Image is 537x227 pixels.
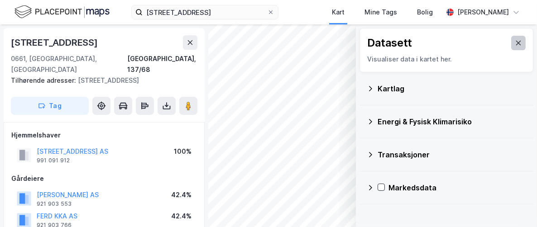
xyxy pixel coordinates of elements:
div: 921 903 553 [37,200,72,208]
div: Gårdeiere [11,173,197,184]
div: Kontrollprogram for chat [492,184,537,227]
div: 991 091 912 [37,157,70,164]
div: Bolig [417,7,433,18]
div: [GEOGRAPHIC_DATA], 137/68 [127,53,197,75]
div: Datasett [367,36,412,50]
div: [PERSON_NAME] [457,7,509,18]
div: Mine Tags [364,7,397,18]
div: Kart [332,7,345,18]
iframe: Chat Widget [492,184,537,227]
div: 42.4% [171,189,192,200]
div: [STREET_ADDRESS] [11,75,190,86]
button: Tag [11,97,89,115]
div: 42.4% [171,211,192,222]
div: Visualiser data i kartet her. [367,54,526,65]
span: Tilhørende adresser: [11,76,78,84]
img: logo.f888ab2527a4732fd821a326f86c7f29.svg [14,4,110,20]
div: Energi & Fysisk Klimarisiko [378,116,526,127]
div: Transaksjoner [378,149,526,160]
div: 100% [174,146,192,157]
div: Markedsdata [388,182,526,193]
div: Kartlag [378,83,526,94]
div: [STREET_ADDRESS] [11,35,100,50]
input: Søk på adresse, matrikkel, gårdeiere, leietakere eller personer [143,5,267,19]
div: 0661, [GEOGRAPHIC_DATA], [GEOGRAPHIC_DATA] [11,53,127,75]
div: Hjemmelshaver [11,130,197,141]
